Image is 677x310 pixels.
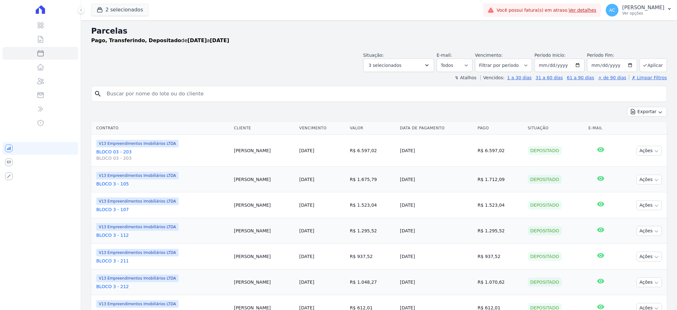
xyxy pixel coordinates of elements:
td: [DATE] [397,269,475,295]
span: BLOCO 03 - 203 [96,155,229,161]
span: AC [609,8,615,12]
td: R$ 937,52 [347,244,397,269]
span: 3 selecionados [369,61,402,69]
strong: Pago, Transferindo, Depositado [91,37,181,43]
h2: Parcelas [91,25,667,37]
td: R$ 1.523,04 [475,192,525,218]
div: Depositado [528,146,562,155]
p: Ver opções [622,11,664,16]
a: [DATE] [299,254,314,259]
button: Ações [636,146,662,156]
td: R$ 1.295,52 [347,218,397,244]
td: [DATE] [397,192,475,218]
th: E-mail [586,122,616,135]
a: BLOCO 3 - 212 [96,283,229,290]
span: V13 Empreendimentos Imobiliários LTDA [96,140,179,147]
td: R$ 1.070,62 [475,269,525,295]
label: Período Inicío: [535,53,566,58]
td: [PERSON_NAME] [231,218,297,244]
td: [DATE] [397,218,475,244]
div: Depositado [528,252,562,261]
th: Valor [347,122,397,135]
td: [PERSON_NAME] [231,192,297,218]
td: [PERSON_NAME] [231,269,297,295]
span: V13 Empreendimentos Imobiliários LTDA [96,223,179,231]
a: 1 a 30 dias [507,75,532,80]
th: Data de Pagamento [397,122,475,135]
a: [DATE] [299,177,314,182]
label: Vencidos: [480,75,504,80]
button: AC [PERSON_NAME] Ver opções [601,1,677,19]
th: Cliente [231,122,297,135]
td: R$ 937,52 [475,244,525,269]
button: Aplicar [640,58,667,72]
div: Depositado [528,226,562,235]
th: Vencimento [297,122,347,135]
a: 31 a 60 dias [535,75,563,80]
p: [PERSON_NAME] [622,4,664,11]
div: Depositado [528,201,562,210]
input: Buscar por nome do lote ou do cliente [103,87,664,100]
td: [DATE] [397,244,475,269]
td: R$ 1.523,04 [347,192,397,218]
a: BLOCO 3 - 105 [96,181,229,187]
td: R$ 6.597,02 [475,135,525,167]
label: Período Fim: [587,52,637,59]
i: search [94,90,102,98]
th: Situação [525,122,586,135]
a: [DATE] [299,280,314,285]
td: [DATE] [397,135,475,167]
label: Situação: [363,53,384,58]
p: de a [91,37,229,44]
button: Ações [636,226,662,236]
strong: [DATE] [187,37,207,43]
td: R$ 1.295,52 [475,218,525,244]
button: 3 selecionados [363,59,434,72]
button: Ações [636,200,662,210]
a: Ver detalhes [569,8,597,13]
strong: [DATE] [210,37,229,43]
td: R$ 6.597,02 [347,135,397,167]
label: E-mail: [437,53,452,58]
a: BLOCO 3 - 211 [96,258,229,264]
span: V13 Empreendimentos Imobiliários LTDA [96,249,179,256]
th: Pago [475,122,525,135]
a: [DATE] [299,148,314,153]
span: V13 Empreendimentos Imobiliários LTDA [96,197,179,205]
td: R$ 1.712,09 [475,167,525,192]
td: [PERSON_NAME] [231,135,297,167]
a: BLOCO 3 - 112 [96,232,229,238]
button: Ações [636,175,662,184]
label: Vencimento: [475,53,503,58]
button: Exportar [627,107,667,117]
label: ↯ Atalhos [455,75,476,80]
button: Ações [636,277,662,287]
th: Contrato [91,122,231,135]
a: + de 90 dias [598,75,626,80]
a: 61 a 90 dias [567,75,594,80]
span: Você possui fatura(s) em atraso. [497,7,596,14]
span: V13 Empreendimentos Imobiliários LTDA [96,300,179,308]
div: Depositado [528,278,562,287]
td: R$ 1.675,79 [347,167,397,192]
button: 2 selecionados [91,4,149,16]
span: V13 Empreendimentos Imobiliários LTDA [96,274,179,282]
a: BLOCO 03 - 203BLOCO 03 - 203 [96,149,229,161]
a: [DATE] [299,203,314,208]
a: ✗ Limpar Filtros [629,75,667,80]
div: Depositado [528,175,562,184]
a: [DATE] [299,228,314,233]
td: [DATE] [397,167,475,192]
a: BLOCO 3 - 107 [96,206,229,213]
span: V13 Empreendimentos Imobiliários LTDA [96,172,179,179]
button: Ações [636,252,662,262]
td: [PERSON_NAME] [231,167,297,192]
td: [PERSON_NAME] [231,244,297,269]
td: R$ 1.048,27 [347,269,397,295]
